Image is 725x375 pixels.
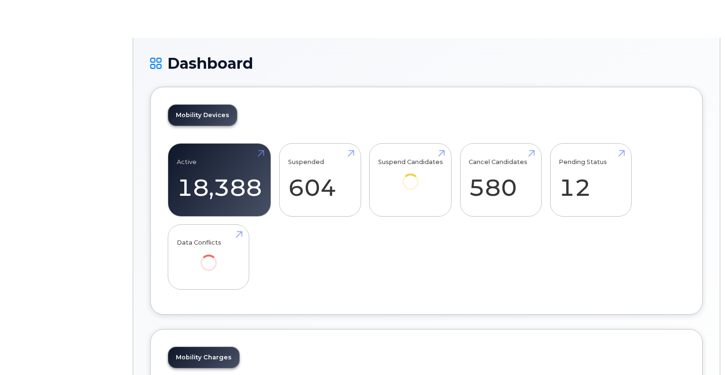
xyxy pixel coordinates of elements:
a: Suspended 604 [288,149,352,211]
a: Pending Status 12 [559,149,623,211]
a: Active 18,388 [177,149,262,211]
h1: Dashboard [150,55,703,72]
a: Mobility Charges [168,347,239,368]
a: Suspend Candidates [378,149,443,203]
a: Mobility Devices [168,105,237,126]
a: Data Conflicts [177,229,241,284]
a: Cancel Candidates 580 [469,149,533,211]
